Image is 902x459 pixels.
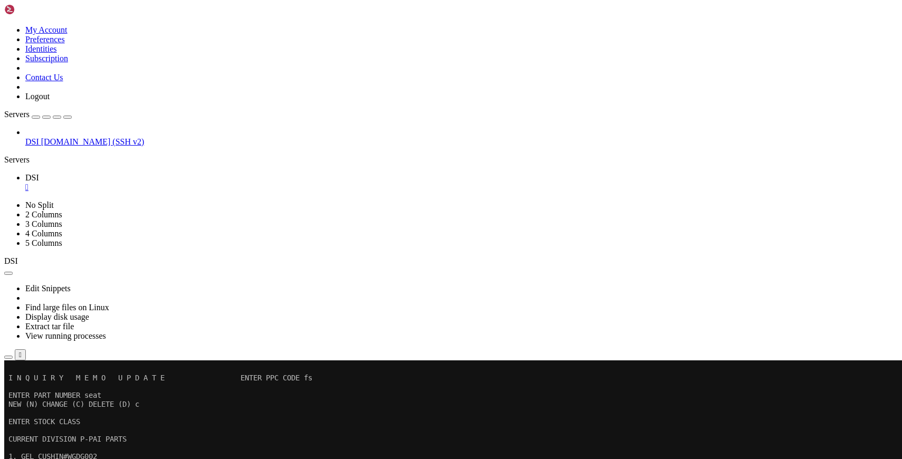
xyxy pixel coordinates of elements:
a: Contact Us [25,73,63,82]
a:  [25,183,898,192]
img: Shellngn [4,4,65,15]
x-row: 4. sensor for seat 2604078C1 [4,118,881,127]
x-row: I N Q U I R Y M E M O U P D A T E ENTER PPC CODE fs [4,13,881,22]
x-row: 7. [PERSON_NAME]#LOW PROFILE 8220001900 BLACK [4,145,881,154]
div:  [19,351,22,359]
div: Servers [4,155,898,165]
a: 5 Columns [25,238,62,247]
span: Servers [4,110,30,119]
x-row: NEW (N) CHANGE (C) DELETE (D) c [4,40,881,49]
span: DSI [4,256,18,265]
a: My Account [25,25,68,34]
a: Identities [25,44,57,53]
a: 3 Columns [25,219,62,228]
x-row: 1. GEL CUSHIN#WGDG002 [4,92,881,101]
x-row: ENTER LINE NUMBER TO CHANGE, ';' TO SKIP, RETURN TO STORE [4,188,881,197]
span: [DOMAIN_NAME] (SSH v2) [41,137,145,146]
a: Logout [25,92,50,101]
button:  [15,349,26,360]
a: Display disk usage [25,312,89,321]
x-row: 3. SHOCK#6222082001 OR A97831 [4,110,881,119]
span: DSI [25,173,39,182]
a: 4 Columns [25,229,62,238]
x-row: 2. air comp kit 2587144c91 [4,101,881,110]
x-row: ENTER PART NUMBER seat [4,31,881,40]
a: View running processes [25,331,106,340]
x-row: 6. [PERSON_NAME]#HI BACK8320001900 MID BACK8330001900 [PERSON_NAME] [4,136,881,145]
a: DSI [DOMAIN_NAME] (SSH v2) [25,137,898,147]
li: DSI [DOMAIN_NAME] (SSH v2) [25,128,898,147]
span: DSI [25,137,39,146]
x-row: ENTER STOCK CLASS [4,57,881,66]
a: No Split [25,200,54,209]
a: Extract tar file [25,322,74,331]
x-row: 8. AIR BAG 7087 OR 7208 [4,154,881,162]
a: Edit Snippets [25,284,71,293]
div: (64, 21) [289,188,293,197]
x-row: CURRENT DIVISION P-PAI PARTS [4,74,881,83]
x-row: 5. [PERSON_NAME]#66QS5131M IH S189803VN605 [4,127,881,136]
a: Servers [4,110,72,119]
a: Preferences [25,35,65,44]
a: Subscription [25,54,68,63]
a: 2 Columns [25,210,62,219]
a: DSI [25,173,898,192]
a: Find large files on Linux [25,303,109,312]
